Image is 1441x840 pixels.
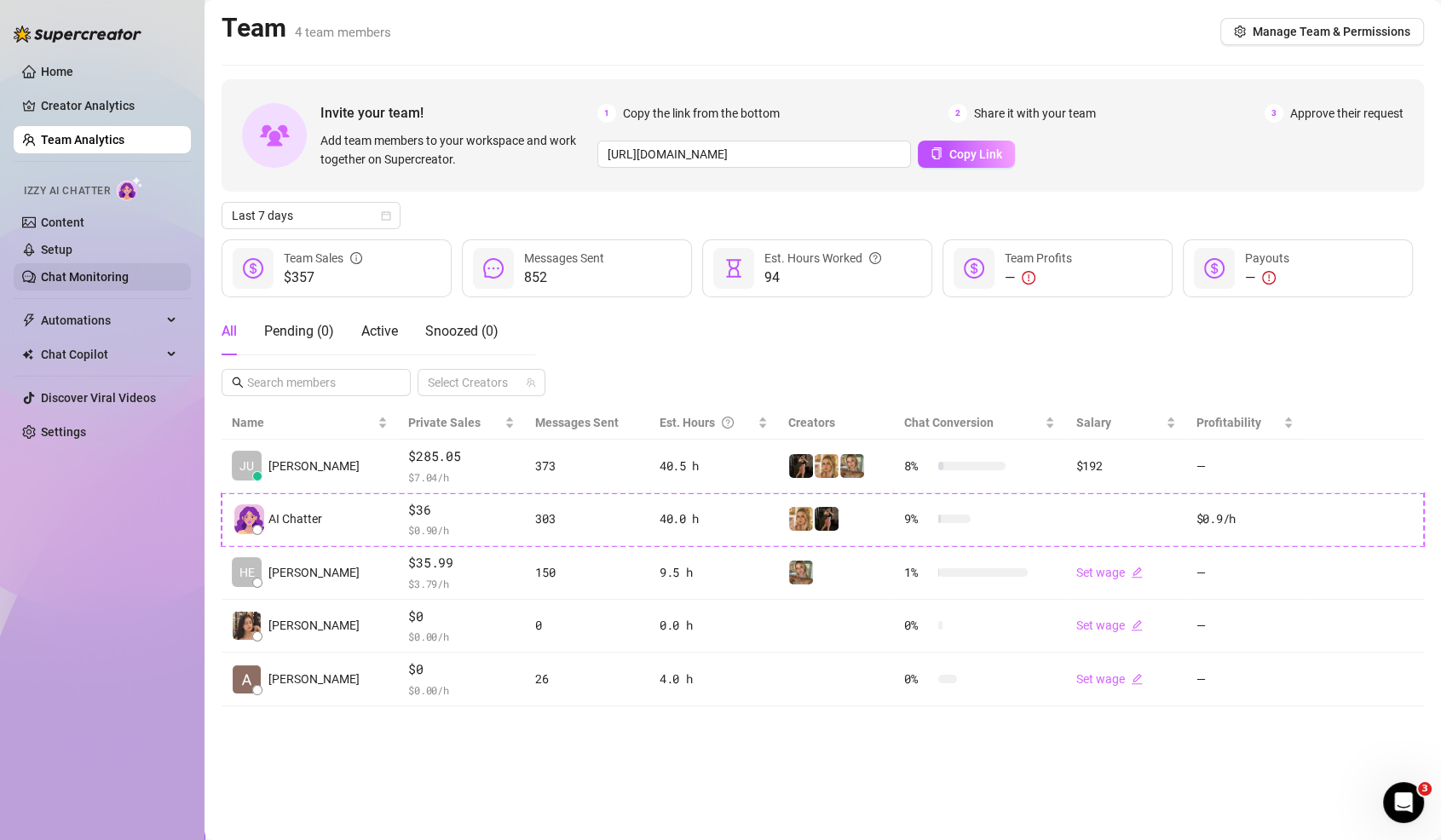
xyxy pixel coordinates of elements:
[1418,782,1432,796] span: 3
[268,509,322,528] span: AI Chatter
[408,575,515,592] span: $ 3.79 /h
[41,307,162,334] span: Automations
[931,147,942,159] span: copy
[320,131,591,169] span: Add team members to your workspace and work together on Supercreator.
[408,416,481,429] span: Private Sales
[268,616,360,635] span: [PERSON_NAME]
[14,26,141,43] img: logo-BBDzfeDw.svg
[1290,104,1404,123] span: Approve their request
[904,457,931,475] span: 8 %
[974,104,1096,123] span: Share it with your team
[535,670,638,688] div: 26
[1253,25,1410,38] span: Manage Team & Permissions
[268,563,360,582] span: [PERSON_NAME]
[1383,782,1424,823] iframe: Intercom live chat
[408,628,515,645] span: $ 0.00 /h
[381,210,391,221] span: calendar
[904,563,931,582] span: 1 %
[526,377,536,388] span: team
[1245,268,1289,288] div: —
[320,102,597,124] span: Invite your team!
[483,258,504,279] span: message
[1234,26,1246,37] span: setting
[425,323,499,339] span: Snoozed ( 0 )
[408,553,515,573] span: $35.99
[840,454,864,478] img: 𝑻𝑨𝑴𝑨𝑮𝑶𝑻𝑪𝑯𝑰
[41,391,156,405] a: Discover Viral Videos
[949,147,1002,161] span: Copy Link
[1186,600,1304,653] td: —
[1005,268,1072,288] div: —
[295,25,391,40] span: 4 team members
[904,670,931,688] span: 0 %
[815,507,839,531] img: missfit
[623,104,780,123] span: Copy the link from the bottom
[535,416,619,429] span: Messages Sent
[964,258,984,279] span: dollar-circle
[41,243,72,256] a: Setup
[1075,416,1110,429] span: Salary
[535,509,638,528] div: 303
[408,446,515,467] span: $285.05
[222,406,398,440] th: Name
[1186,653,1304,706] td: —
[1005,251,1072,265] span: Team Profits
[904,616,931,635] span: 0 %
[904,416,994,429] span: Chat Conversion
[222,321,237,342] div: All
[1196,416,1261,429] span: Profitability
[1262,271,1276,285] span: exclamation-circle
[524,268,604,288] span: 852
[41,216,84,229] a: Content
[350,249,362,268] span: info-circle
[904,509,931,528] span: 9 %
[1022,271,1035,285] span: exclamation-circle
[239,457,254,475] span: JU
[284,249,362,268] div: Team Sales
[660,413,754,432] div: Est. Hours
[722,413,734,432] span: question-circle
[1186,440,1304,493] td: —
[660,616,768,635] div: 0.0 h
[778,406,894,440] th: Creators
[789,561,813,584] img: 𝑻𝑨𝑴𝑨𝑮𝑶𝑻𝑪𝑯𝑰
[1131,619,1143,631] span: edit
[660,509,768,528] div: 40.0 h
[1075,566,1143,579] a: Set wageedit
[247,373,387,392] input: Search members
[243,258,263,279] span: dollar-circle
[869,249,881,268] span: question-circle
[535,457,638,475] div: 373
[222,12,391,44] h2: Team
[524,251,604,265] span: Messages Sent
[1075,618,1143,632] a: Set wageedit
[1204,258,1225,279] span: dollar-circle
[660,670,768,688] div: 4.0 h
[233,612,261,640] img: Khyla Mari Dega…
[239,563,255,582] span: HE
[535,616,638,635] div: 0
[361,323,398,339] span: Active
[41,270,129,284] a: Chat Monitoring
[41,92,177,119] a: Creator Analytics
[1131,673,1143,685] span: edit
[948,104,967,123] span: 2
[22,348,33,360] img: Chat Copilot
[1131,567,1143,578] span: edit
[232,377,244,388] span: search
[408,682,515,699] span: $ 0.00 /h
[764,249,881,268] div: Est. Hours Worked
[535,563,638,582] div: 150
[22,314,36,327] span: thunderbolt
[1196,509,1294,528] div: $0.9 /h
[408,469,515,486] span: $ 7.04 /h
[41,133,124,147] a: Team Analytics
[41,341,162,368] span: Chat Copilot
[789,507,813,531] img: VixenFoxy
[408,500,515,521] span: $36
[723,258,744,279] span: hourglass
[408,521,515,538] span: $ 0.90 /h
[232,413,374,432] span: Name
[117,176,143,201] img: AI Chatter
[597,104,616,123] span: 1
